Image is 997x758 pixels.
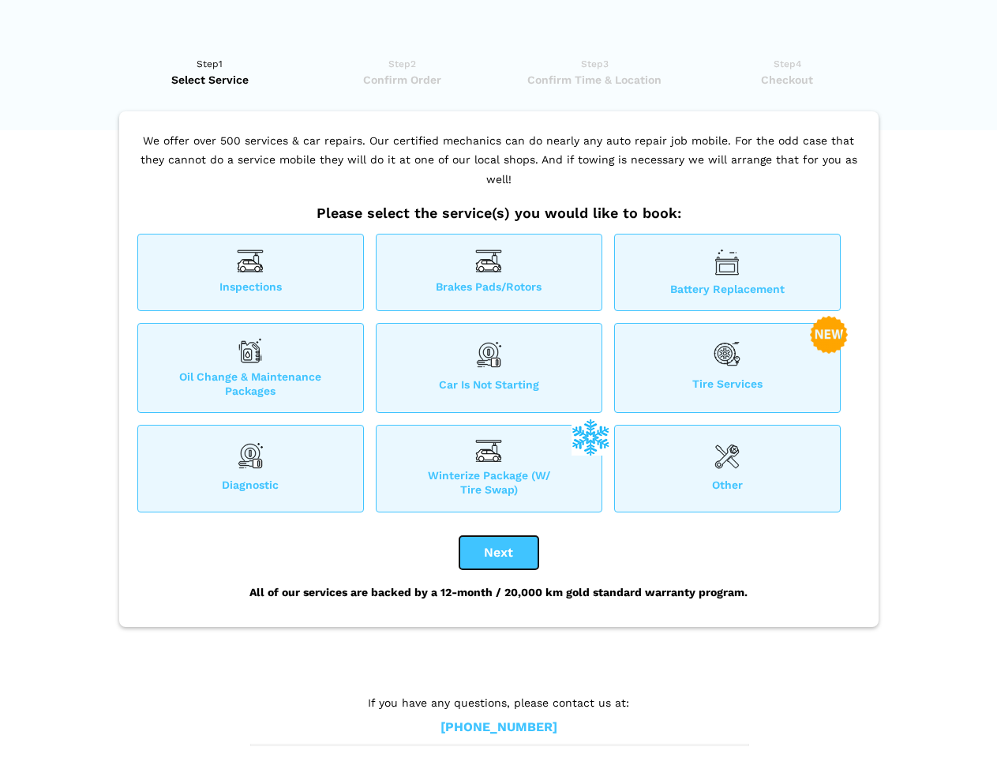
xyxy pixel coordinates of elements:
a: [PHONE_NUMBER] [440,719,557,736]
span: Brakes Pads/Rotors [377,280,602,296]
img: new-badge-2-48.png [810,316,848,354]
h2: Please select the service(s) you would like to book: [133,205,864,222]
span: Other [615,478,840,497]
button: Next [459,536,538,569]
span: Select Service [119,72,302,88]
a: Step3 [504,56,686,88]
p: If you have any questions, please contact us at: [250,694,748,711]
p: We offer over 500 services & car repairs. Our certified mechanics can do nearly any auto repair j... [133,131,864,205]
a: Step1 [119,56,302,88]
span: Battery Replacement [615,282,840,296]
span: Tire Services [615,377,840,398]
a: Step2 [311,56,493,88]
span: Checkout [696,72,879,88]
span: Diagnostic [138,478,363,497]
div: All of our services are backed by a 12-month / 20,000 km gold standard warranty program. [133,569,864,615]
span: Inspections [138,280,363,296]
img: winterize-icon_1.png [572,418,609,456]
span: Winterize Package (W/ Tire Swap) [377,468,602,497]
span: Confirm Time & Location [504,72,686,88]
span: Confirm Order [311,72,493,88]
span: Car is not starting [377,377,602,398]
a: Step4 [696,56,879,88]
span: Oil Change & Maintenance Packages [138,370,363,398]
